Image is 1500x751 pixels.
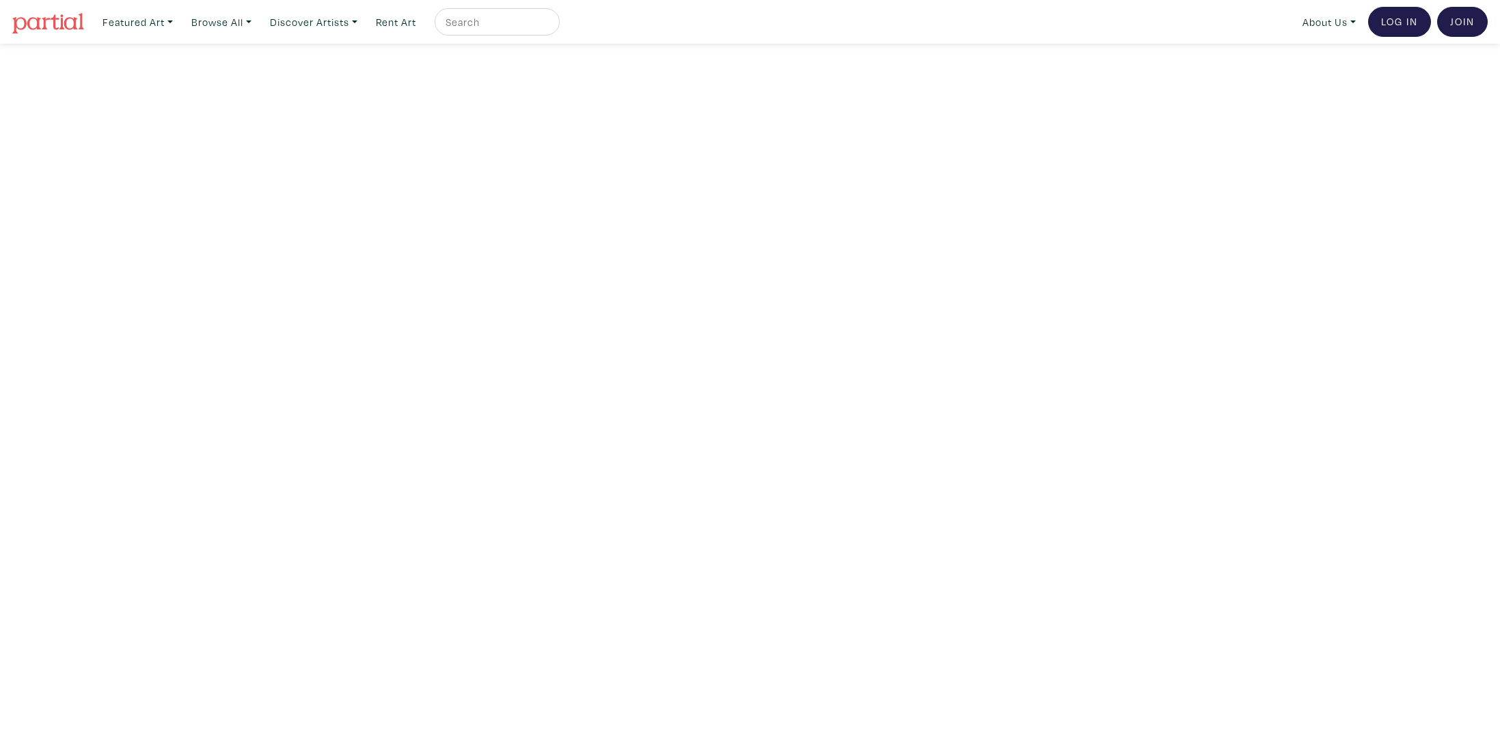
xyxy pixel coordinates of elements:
a: Discover Artists [264,8,364,36]
a: About Us [1296,8,1362,36]
input: Search [444,14,547,31]
a: Featured Art [96,8,179,36]
a: Log In [1368,7,1431,37]
a: Rent Art [370,8,422,36]
a: Join [1437,7,1488,37]
a: Browse All [185,8,258,36]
